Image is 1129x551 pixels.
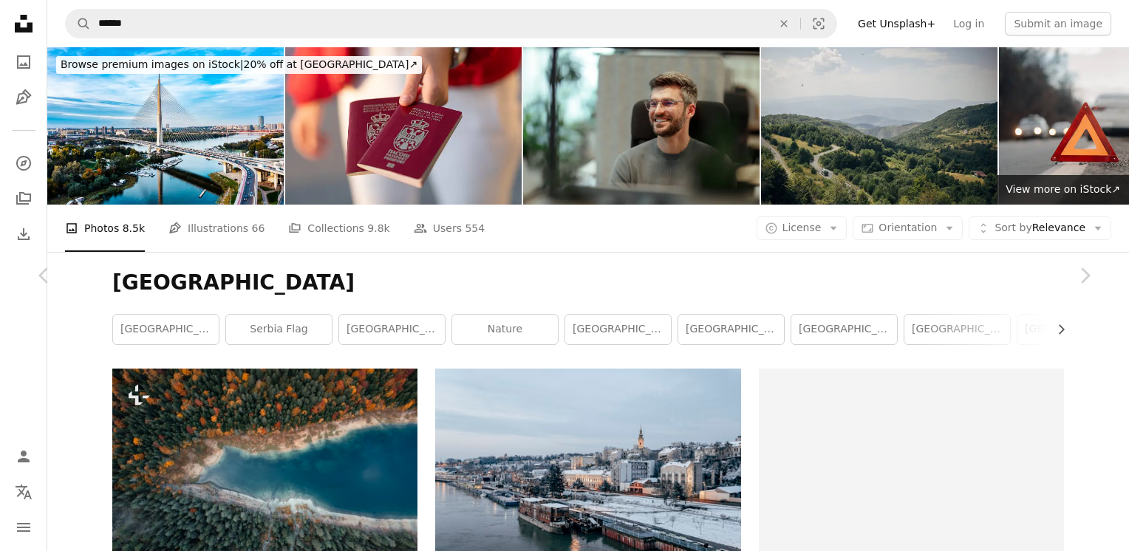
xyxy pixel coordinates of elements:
[1005,12,1111,35] button: Submit an image
[252,220,265,236] span: 66
[61,58,417,70] span: 20% off at [GEOGRAPHIC_DATA] ↗
[435,463,740,476] a: city buildings near body of water during daytime
[995,221,1085,236] span: Relevance
[1017,315,1123,344] a: [GEOGRAPHIC_DATA]
[9,47,38,77] a: Photos
[523,47,760,205] img: Modern Businessman Working in Contemporary Office Space
[782,222,822,233] span: License
[1006,183,1120,195] span: View more on iStock ↗
[969,216,1111,240] button: Sort byRelevance
[9,184,38,213] a: Collections
[944,12,993,35] a: Log in
[61,58,243,70] span: Browse premium images on iStock |
[168,205,265,252] a: Illustrations 66
[112,463,417,476] a: An aerial view of a lake surrounded by trees
[9,513,38,542] button: Menu
[113,315,219,344] a: [GEOGRAPHIC_DATA]
[678,315,784,344] a: [GEOGRAPHIC_DATA]
[465,220,485,236] span: 554
[112,270,1064,296] h1: [GEOGRAPHIC_DATA]
[47,47,431,83] a: Browse premium images on iStock|20% off at [GEOGRAPHIC_DATA]↗
[65,9,837,38] form: Find visuals sitewide
[66,10,91,38] button: Search Unsplash
[757,216,847,240] button: License
[47,47,284,205] img: New, modern bridge on the river Sava, Belgrade, Serbia.
[285,47,522,205] img: Serbian Biometric Passport ih hands of young woman traveler
[288,205,389,252] a: Collections 9.8k
[565,315,671,344] a: [GEOGRAPHIC_DATA]
[226,315,332,344] a: serbia flag
[879,222,937,233] span: Orientation
[801,10,836,38] button: Visual search
[904,315,1010,344] a: [GEOGRAPHIC_DATA]
[9,83,38,112] a: Illustrations
[339,315,445,344] a: [GEOGRAPHIC_DATA]
[761,47,997,205] img: Aerial view over a truck travelling down a road
[791,315,897,344] a: [GEOGRAPHIC_DATA]
[1040,205,1129,346] a: Next
[995,222,1031,233] span: Sort by
[849,12,944,35] a: Get Unsplash+
[768,10,800,38] button: Clear
[9,477,38,507] button: Language
[452,315,558,344] a: nature
[997,175,1129,205] a: View more on iStock↗
[9,148,38,178] a: Explore
[414,205,485,252] a: Users 554
[9,442,38,471] a: Log in / Sign up
[367,220,389,236] span: 9.8k
[853,216,963,240] button: Orientation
